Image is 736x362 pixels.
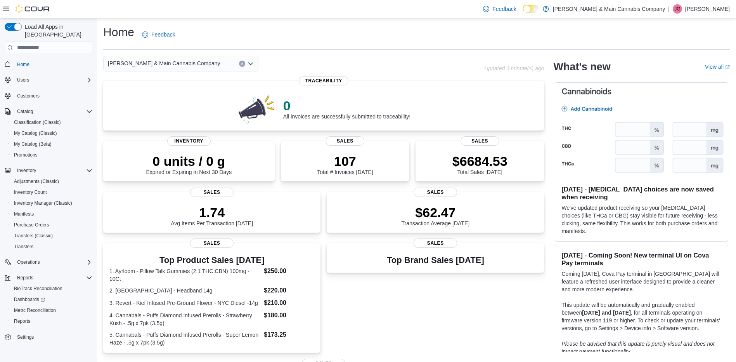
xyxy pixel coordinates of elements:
button: Inventory Count [8,187,95,198]
a: Dashboards [11,295,48,304]
p: Updated 3 minute(s) ago [484,65,544,71]
dt: 2. [GEOGRAPHIC_DATA] - Headband 14g [109,287,261,294]
button: Customers [2,90,95,101]
span: Customers [14,91,92,101]
p: | [668,4,670,14]
button: Purchase Orders [8,219,95,230]
span: Classification (Classic) [14,119,61,125]
p: [PERSON_NAME] [685,4,730,14]
span: Settings [17,334,34,340]
span: BioTrack Reconciliation [11,284,92,293]
p: 107 [317,153,373,169]
span: Inventory Manager (Classic) [14,200,72,206]
span: Sales [414,188,457,197]
span: Classification (Classic) [11,118,92,127]
span: Manifests [11,209,92,219]
span: Settings [14,332,92,342]
input: Dark Mode [523,5,539,13]
span: My Catalog (Classic) [14,130,57,136]
p: [PERSON_NAME] & Main Cannabis Company [553,4,665,14]
a: Metrc Reconciliation [11,306,59,315]
a: Feedback [480,1,519,17]
button: My Catalog (Beta) [8,139,95,150]
span: Metrc Reconciliation [11,306,92,315]
button: Reports [8,316,95,327]
button: Settings [2,331,95,343]
button: Operations [14,258,43,267]
span: Inventory [17,167,36,174]
span: Catalog [14,107,92,116]
dt: 4. Cannabals - Puffs Diamond Infused Prerolls - Strawberry Kush - .5g x 7pk (3.5g) [109,312,261,327]
img: 0 [237,93,277,124]
span: Inventory Count [14,189,47,195]
p: $62.47 [402,205,470,220]
div: Julie Garcia [673,4,682,14]
span: Inventory Manager (Classic) [11,198,92,208]
p: 0 units / 0 g [146,153,232,169]
button: Catalog [14,107,36,116]
span: Sales [190,188,234,197]
span: BioTrack Reconciliation [14,285,62,292]
span: Transfers (Classic) [11,231,92,240]
span: Promotions [14,152,38,158]
span: Transfers (Classic) [14,233,53,239]
button: Transfers (Classic) [8,230,95,241]
span: Adjustments (Classic) [14,178,59,184]
h3: [DATE] - [MEDICAL_DATA] choices are now saved when receiving [561,185,722,201]
span: [PERSON_NAME] & Main Cannabis Company [108,59,220,68]
span: Reports [14,273,92,282]
span: Promotions [11,150,92,160]
button: Operations [2,257,95,268]
button: Classification (Classic) [8,117,95,128]
button: Catalog [2,106,95,117]
span: Sales [190,238,234,248]
p: Coming [DATE], Cova Pay terminal in [GEOGRAPHIC_DATA] will feature a refreshed user interface des... [561,270,722,293]
span: Manifests [14,211,34,217]
button: Manifests [8,209,95,219]
span: Metrc Reconciliation [14,307,56,313]
button: BioTrack Reconciliation [8,283,95,294]
span: Feedback [151,31,175,38]
span: Sales [326,136,364,146]
span: Dashboards [11,295,92,304]
span: My Catalog (Beta) [14,141,52,147]
a: Dashboards [8,294,95,305]
button: Inventory [2,165,95,176]
span: Transfers [11,242,92,251]
div: Transaction Average [DATE] [402,205,470,226]
button: Users [2,75,95,85]
button: Inventory Manager (Classic) [8,198,95,209]
a: Reports [11,317,33,326]
p: $6684.53 [452,153,507,169]
button: Adjustments (Classic) [8,176,95,187]
dd: $250.00 [264,266,314,276]
span: Users [14,75,92,85]
span: Adjustments (Classic) [11,177,92,186]
span: Home [14,59,92,69]
span: JG [674,4,680,14]
strong: [DATE] and [DATE] [582,310,630,316]
div: Total Sales [DATE] [452,153,507,175]
h3: [DATE] - Coming Soon! New terminal UI on Cova Pay terminals [561,251,722,267]
h3: Top Product Sales [DATE] [109,256,314,265]
a: Customers [14,91,43,101]
h3: Top Brand Sales [DATE] [387,256,484,265]
a: Inventory Manager (Classic) [11,198,75,208]
p: 0 [283,98,410,113]
a: Home [14,60,33,69]
a: View allExternal link [705,64,730,70]
div: All invoices are successfully submitted to traceability! [283,98,410,120]
dt: 1. Ayrloom - Pillow Talk Gummies (2:1 THC:CBN) 100mg - 10Ct [109,267,261,283]
em: Please be advised that this update is purely visual and does not impact payment functionality. [561,341,715,355]
span: Users [17,77,29,83]
button: Clear input [239,61,245,67]
button: Reports [2,272,95,283]
span: Reports [11,317,92,326]
a: Settings [14,332,37,342]
dd: $210.00 [264,298,314,308]
span: Customers [17,93,40,99]
a: My Catalog (Classic) [11,129,60,138]
img: Cova [16,5,50,13]
div: Avg Items Per Transaction [DATE] [171,205,253,226]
